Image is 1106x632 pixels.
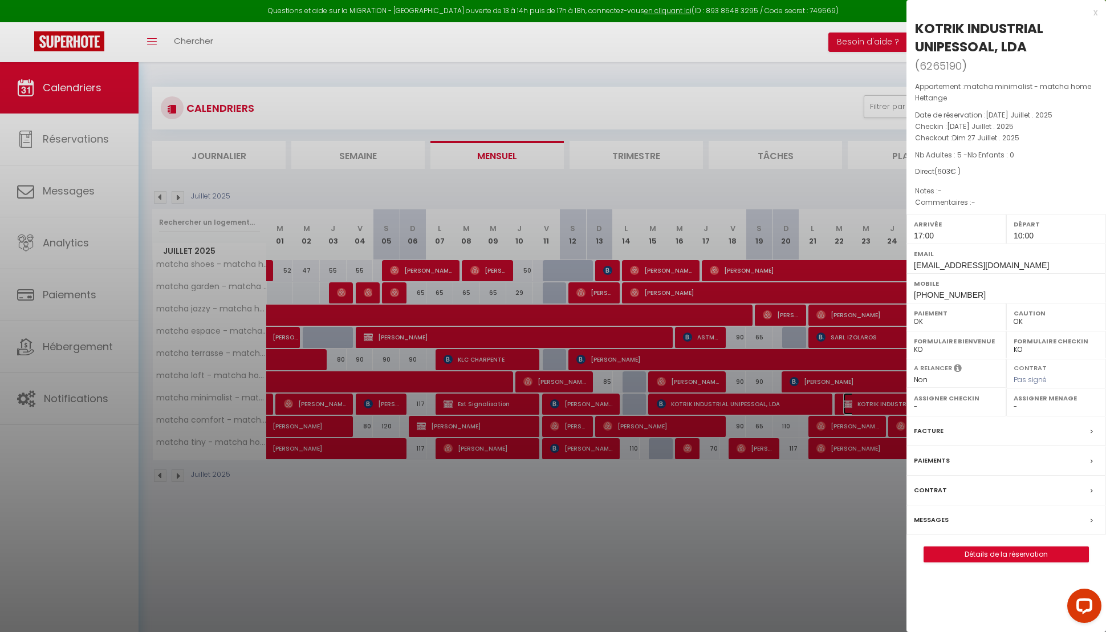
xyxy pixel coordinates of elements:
button: Détails de la réservation [924,546,1089,562]
span: 10:00 [1014,231,1034,240]
label: Formulaire Bienvenue [914,335,999,347]
p: Checkout : [915,132,1097,144]
a: Détails de la réservation [924,547,1088,562]
label: Contrat [914,484,947,496]
div: Direct [915,167,1097,177]
span: Nb Enfants : 0 [967,150,1014,160]
i: Sélectionner OUI si vous souhaiter envoyer les séquences de messages post-checkout [954,363,962,376]
label: Facture [914,425,944,437]
p: Notes : [915,185,1097,197]
label: Arrivée [914,218,999,230]
span: Dim 27 Juillet . 2025 [952,133,1019,143]
label: Contrat [1014,363,1047,371]
label: Assigner Checkin [914,392,999,404]
label: Formulaire Checkin [1014,335,1099,347]
span: [DATE] Juillet . 2025 [947,121,1014,131]
div: KOTRIK INDUSTRIAL UNIPESSOAL, LDA [915,19,1097,56]
iframe: LiveChat chat widget [1058,584,1106,632]
span: [EMAIL_ADDRESS][DOMAIN_NAME] [914,261,1049,270]
span: 6265190 [920,59,962,73]
div: x [906,6,1097,19]
label: Email [914,248,1099,260]
p: Checkin : [915,121,1097,132]
span: 603 [937,167,950,176]
label: Paiement [914,307,999,319]
span: 17:00 [914,231,934,240]
label: A relancer [914,363,952,373]
label: Caution [1014,307,1099,319]
span: Nb Adultes : 5 - [915,150,1014,160]
label: Assigner Menage [1014,392,1099,404]
label: Paiements [914,455,950,467]
p: Appartement : [915,81,1097,104]
span: [PHONE_NUMBER] [914,290,986,299]
span: - [971,197,975,207]
label: Messages [914,514,949,526]
span: Pas signé [1014,375,1047,384]
label: Mobile [914,278,1099,289]
span: ( € ) [934,167,961,176]
p: Date de réservation : [915,110,1097,121]
span: - [938,186,942,196]
span: ( ) [915,58,967,74]
span: [DATE] Juillet . 2025 [986,110,1052,120]
span: matcha minimalist - matcha home Hettange [915,82,1091,103]
label: Départ [1014,218,1099,230]
p: Commentaires : [915,197,1097,208]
